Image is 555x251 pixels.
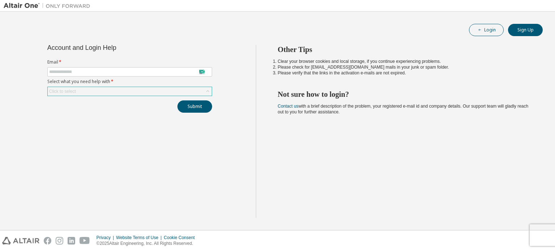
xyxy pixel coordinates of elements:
img: instagram.svg [56,237,63,244]
div: Cookie Consent [164,235,199,241]
label: Email [47,59,212,65]
li: Please check for [EMAIL_ADDRESS][DOMAIN_NAME] mails in your junk or spam folder. [278,64,530,70]
button: Login [469,24,504,36]
div: Click to select [49,88,76,94]
div: Account and Login Help [47,45,179,51]
img: facebook.svg [44,237,51,244]
img: Altair One [4,2,94,9]
img: altair_logo.svg [2,237,39,244]
a: Contact us [278,104,298,109]
img: youtube.svg [79,237,90,244]
span: with a brief description of the problem, your registered e-mail id and company details. Our suppo... [278,104,529,114]
button: Submit [177,100,212,113]
p: © 2025 Altair Engineering, Inc. All Rights Reserved. [96,241,199,247]
li: Clear your browser cookies and local storage, if you continue experiencing problems. [278,59,530,64]
h2: Not sure how to login? [278,90,530,99]
h2: Other Tips [278,45,530,54]
img: linkedin.svg [68,237,75,244]
button: Sign Up [508,24,543,36]
label: Select what you need help with [47,79,212,85]
li: Please verify that the links in the activation e-mails are not expired. [278,70,530,76]
div: Privacy [96,235,116,241]
div: Website Terms of Use [116,235,164,241]
div: Click to select [48,87,212,96]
